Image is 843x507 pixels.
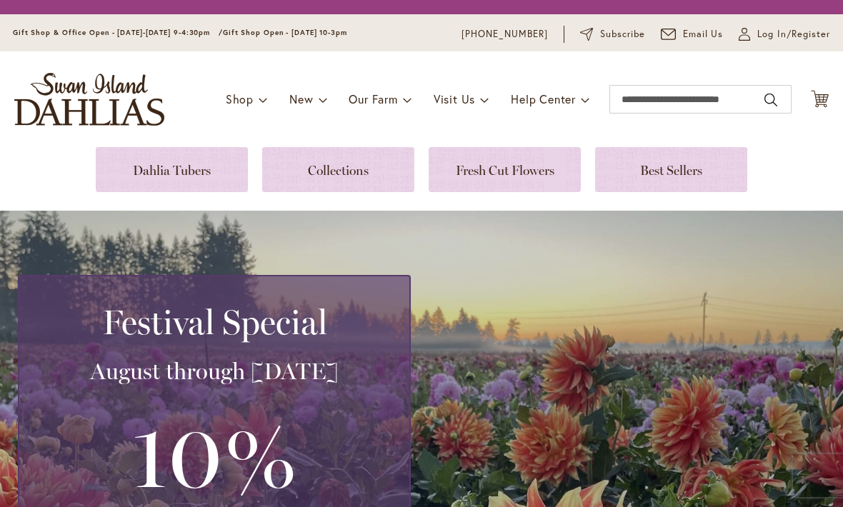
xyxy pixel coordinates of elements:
[462,27,548,41] a: [PHONE_NUMBER]
[226,91,254,106] span: Shop
[511,91,576,106] span: Help Center
[13,28,223,37] span: Gift Shop & Office Open - [DATE]-[DATE] 9-4:30pm /
[580,27,645,41] a: Subscribe
[434,91,475,106] span: Visit Us
[739,27,830,41] a: Log In/Register
[757,27,830,41] span: Log In/Register
[36,357,392,386] h3: August through [DATE]
[683,27,724,41] span: Email Us
[223,28,347,37] span: Gift Shop Open - [DATE] 10-3pm
[600,27,645,41] span: Subscribe
[764,89,777,111] button: Search
[661,27,724,41] a: Email Us
[289,91,313,106] span: New
[14,73,164,126] a: store logo
[36,302,392,342] h2: Festival Special
[349,91,397,106] span: Our Farm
